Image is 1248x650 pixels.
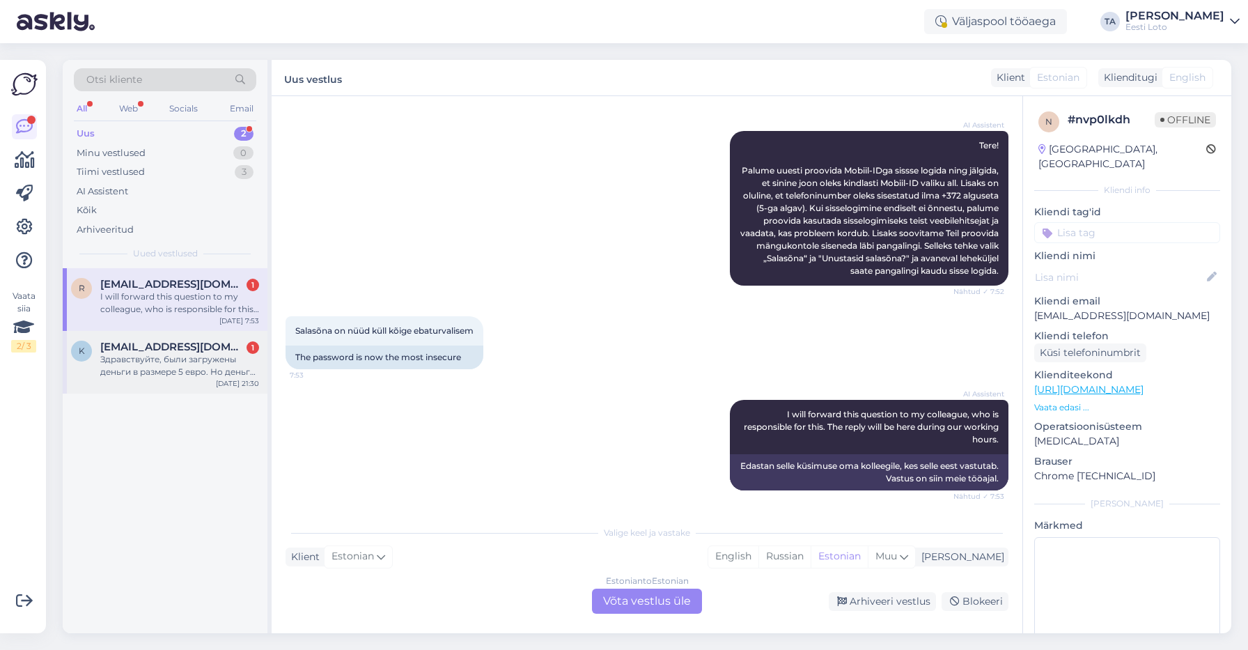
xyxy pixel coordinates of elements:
[133,247,198,260] span: Uued vestlused
[952,389,1004,399] span: AI Assistent
[286,527,1008,539] div: Valige keel ja vastake
[1034,518,1220,533] p: Märkmed
[77,146,146,160] div: Minu vestlused
[77,223,134,237] div: Arhiveeritud
[1155,112,1216,127] span: Offline
[295,325,474,336] span: Salasõna on nüüd küll kõige ebaturvalisem
[11,290,36,353] div: Vaata siia
[1125,10,1224,22] div: [PERSON_NAME]
[916,550,1004,564] div: [PERSON_NAME]
[740,140,1001,276] span: Tere! Palume uuesti proovida Mobiil-IDga sissse logida ning jälgida, et sinine joon oleks kindlas...
[11,340,36,353] div: 2 / 3
[166,100,201,118] div: Socials
[1034,249,1220,263] p: Kliendi nimi
[79,283,85,293] span: r
[1034,294,1220,309] p: Kliendi email
[952,491,1004,502] span: Nähtud ✓ 7:53
[286,346,483,369] div: The password is now the most insecure
[1098,70,1157,85] div: Klienditugi
[219,316,259,326] div: [DATE] 7:53
[116,100,141,118] div: Web
[942,592,1008,611] div: Blokeeri
[100,278,245,291] span: reinkimd@gmail.com
[216,378,259,389] div: [DATE] 21:30
[1034,401,1220,414] p: Vaata edasi ...
[74,100,90,118] div: All
[708,546,758,567] div: English
[100,291,259,316] div: I will forward this question to my colleague, who is responsible for this. The reply will be here...
[952,120,1004,130] span: AI Assistent
[1034,309,1220,323] p: [EMAIL_ADDRESS][DOMAIN_NAME]
[875,550,897,562] span: Muu
[77,185,128,199] div: AI Assistent
[952,286,1004,297] span: Nähtud ✓ 7:52
[1034,454,1220,469] p: Brauser
[744,409,1001,444] span: I will forward this question to my colleague, who is responsible for this. The reply will be here...
[1068,111,1155,128] div: # nvp0lkdh
[79,346,85,356] span: K
[1034,368,1220,382] p: Klienditeekond
[284,68,342,87] label: Uus vestlus
[1169,70,1206,85] span: English
[592,589,702,614] div: Võta vestlus üle
[247,341,259,354] div: 1
[77,203,97,217] div: Kõik
[1034,497,1220,510] div: [PERSON_NAME]
[1034,329,1220,343] p: Kliendi telefon
[1034,434,1220,449] p: [MEDICAL_DATA]
[1125,22,1224,33] div: Eesti Loto
[991,70,1025,85] div: Klient
[235,165,253,179] div: 3
[86,72,142,87] span: Otsi kliente
[247,279,259,291] div: 1
[1038,142,1206,171] div: [GEOGRAPHIC_DATA], [GEOGRAPHIC_DATA]
[1037,70,1079,85] span: Estonian
[1034,383,1144,396] a: [URL][DOMAIN_NAME]
[811,546,868,567] div: Estonian
[1034,469,1220,483] p: Chrome [TECHNICAL_ID]
[331,549,374,564] span: Estonian
[227,100,256,118] div: Email
[829,592,936,611] div: Arhiveeri vestlus
[1125,10,1240,33] a: [PERSON_NAME]Eesti Loto
[1035,270,1204,285] input: Lisa nimi
[758,546,811,567] div: Russian
[1034,343,1146,362] div: Küsi telefoninumbrit
[100,341,245,353] span: Krassovskaja.v@gmail.com
[606,575,689,587] div: Estonian to Estonian
[1034,419,1220,434] p: Operatsioonisüsteem
[1034,205,1220,219] p: Kliendi tag'id
[234,127,253,141] div: 2
[11,71,38,98] img: Askly Logo
[924,9,1067,34] div: Väljaspool tööaega
[1045,116,1052,127] span: n
[77,165,145,179] div: Tiimi vestlused
[1034,184,1220,196] div: Kliendi info
[233,146,253,160] div: 0
[290,370,342,380] span: 7:53
[1034,222,1220,243] input: Lisa tag
[1100,12,1120,31] div: TA
[730,454,1008,490] div: Edastan selle küsimuse oma kolleegile, kes selle eest vastutab. Vastus on siin meie tööajal.
[100,353,259,378] div: Здравствуйте, были загружены деньги в размере 5 евро. Но деньги так и не поступили на счет.
[77,127,95,141] div: Uus
[286,550,320,564] div: Klient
